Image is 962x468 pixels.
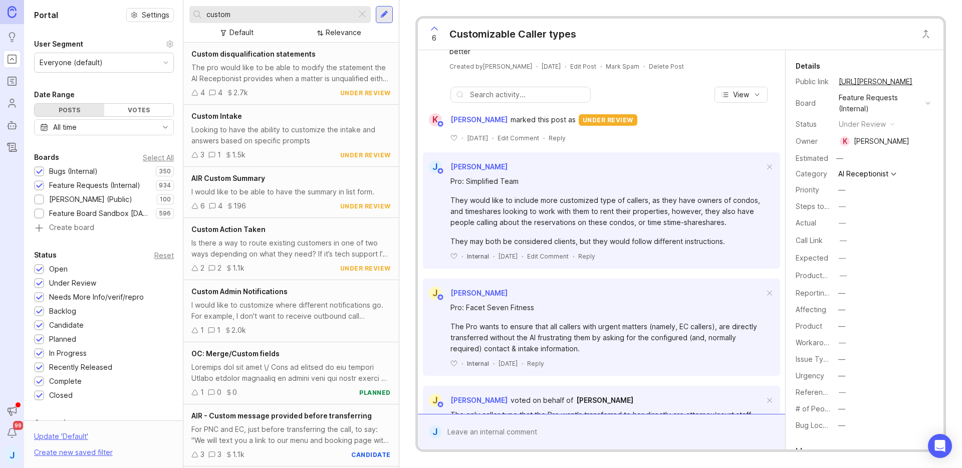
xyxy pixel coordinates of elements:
div: — [840,270,847,281]
div: 2.0k [231,325,246,336]
img: member badge [436,401,444,408]
div: Date Range [34,89,75,101]
div: Feature Board Sandbox [DATE] [49,208,151,219]
div: 1 [200,387,204,398]
div: 2 [200,263,204,274]
button: Expected [836,252,849,265]
span: Custom disqualification statements [191,50,316,58]
div: Feature Requests (Internal) [49,180,140,191]
a: [URL][PERSON_NAME] [836,75,915,88]
button: ProductboardID [837,269,850,282]
div: Is there a way to route existing customers in one of two ways depending on what they need? If it’... [191,238,391,260]
div: Edit Comment [527,252,569,261]
button: Notifications [3,424,21,442]
div: Status [34,249,57,261]
div: planned [359,388,391,397]
div: — [840,235,847,246]
span: [PERSON_NAME] [450,289,508,297]
div: — [838,403,845,414]
div: Internal [467,359,489,368]
input: Search activity... [470,89,585,100]
label: Actual [796,218,816,227]
span: [PERSON_NAME] [450,162,508,171]
img: member badge [436,120,444,128]
div: · [643,62,645,71]
button: Steps to Reproduce [836,200,849,213]
div: · [565,62,566,71]
label: Affecting [796,305,826,314]
div: Edit Comment [498,134,539,142]
div: Status [796,119,831,130]
div: · [492,134,494,142]
div: under review [340,264,391,273]
div: — [833,152,846,165]
div: 1.1k [232,263,245,274]
div: Complete [49,376,82,387]
div: under review [340,151,391,159]
div: Create new saved filter [34,447,113,458]
div: — [839,217,846,228]
span: AIR - Custom message provided before transferring [191,411,372,420]
button: J [3,446,21,464]
span: marked this post as [511,114,576,125]
div: under review [579,114,637,126]
div: Idea [796,445,811,457]
label: Urgency [796,371,824,380]
div: — [838,288,845,299]
div: Customizable Caller types [449,27,576,41]
div: — [839,337,846,348]
label: Steps to Reproduce [796,202,864,210]
a: J[PERSON_NAME] [423,394,508,407]
a: Custom disqualification statementsThe pro would like to be able to modify the statement the AI Re... [183,43,399,105]
div: 0 [217,387,221,398]
div: K [429,113,442,126]
span: Custom Action Taken [191,225,266,233]
div: I would like to customize where different notifications go. For example, I don't want to receive ... [191,300,391,322]
button: Call Link [837,234,850,247]
span: 6 [432,33,436,44]
div: Default [229,27,254,38]
div: — [838,304,845,315]
div: They may both be considered clients, but they would follow different instructions. [450,236,764,247]
a: [PERSON_NAME] [576,395,633,406]
div: under review [340,202,391,210]
span: OC: Merge/Custom fields [191,349,280,358]
div: — [838,370,845,381]
a: Users [3,94,21,112]
div: 3 [200,449,204,460]
div: — [838,321,845,332]
div: · [543,134,545,142]
div: The Pro wants to ensure that all callers with urgent matters (namely, EC callers), are directly t... [450,321,764,354]
a: Settings [126,8,174,22]
div: — [839,253,846,264]
div: 0 [232,387,237,398]
div: · [536,62,538,71]
div: Pro: Simplified Team [450,176,764,187]
div: Board [796,98,831,109]
div: under review [340,89,391,97]
label: Reporting Team [796,289,849,297]
img: member badge [436,294,444,301]
div: · [493,359,495,368]
div: Owner [796,136,831,147]
div: For PNC and EC, just before transferring the call, to say: "We will text you a link to our menu a... [191,424,391,446]
a: Roadmaps [3,72,21,90]
div: J [429,425,441,438]
div: Under Review [49,278,96,289]
button: Announcements [3,402,21,420]
svg: toggle icon [157,123,173,131]
p: 350 [159,167,171,175]
label: Workaround [796,338,836,347]
label: Issue Type [796,355,832,363]
span: View [733,90,749,100]
div: Delete Post [649,62,684,71]
div: Reply [527,359,544,368]
div: 3 [217,449,221,460]
div: Relevance [326,27,361,38]
div: 1 [200,325,204,336]
div: Candidate [49,320,84,331]
div: Edit Post [570,62,596,71]
label: # of People Affected [796,404,867,413]
img: Canny Home [8,6,17,18]
a: AIR - Custom message provided before transferringFor PNC and EC, just before transferring the cal... [183,404,399,466]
